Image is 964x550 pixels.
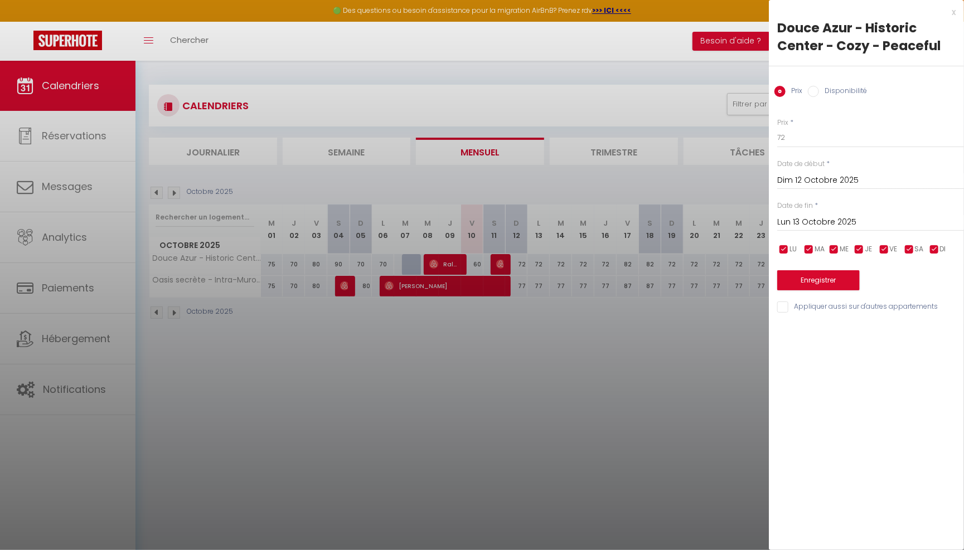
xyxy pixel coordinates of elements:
[777,201,813,211] label: Date de fin
[840,244,849,255] span: ME
[940,244,946,255] span: DI
[819,86,867,98] label: Disponibilité
[777,159,825,169] label: Date de début
[777,19,956,55] div: Douce Azur - Historic Center - Cozy - Peaceful
[865,244,872,255] span: JE
[890,244,898,255] span: VE
[789,244,797,255] span: LU
[777,270,860,290] button: Enregistrer
[777,118,788,128] label: Prix
[786,86,802,98] label: Prix
[769,6,956,19] div: x
[815,244,825,255] span: MA
[915,244,924,255] span: SA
